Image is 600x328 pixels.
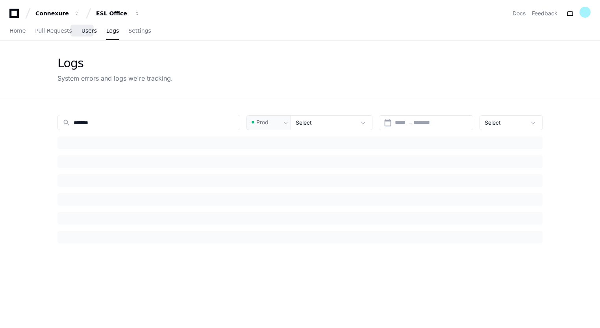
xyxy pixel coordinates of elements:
div: Connexure [35,9,69,17]
button: Feedback [532,9,557,17]
a: Docs [513,9,526,17]
span: Select [485,119,501,126]
span: Users [81,28,97,33]
mat-icon: calendar_today [384,119,392,127]
span: Select [296,119,312,126]
a: Users [81,22,97,40]
span: Logs [106,28,119,33]
button: Open calendar [384,119,392,127]
a: Pull Requests [35,22,72,40]
button: Connexure [32,6,83,20]
div: ESL Office [96,9,130,17]
a: Settings [128,22,151,40]
span: – [409,119,412,127]
div: Logs [57,56,173,70]
div: System errors and logs we're tracking. [57,74,173,83]
span: Prod [256,118,269,126]
a: Home [9,22,26,40]
mat-icon: search [63,119,70,127]
span: Home [9,28,26,33]
span: Settings [128,28,151,33]
button: ESL Office [93,6,143,20]
span: Pull Requests [35,28,72,33]
a: Logs [106,22,119,40]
